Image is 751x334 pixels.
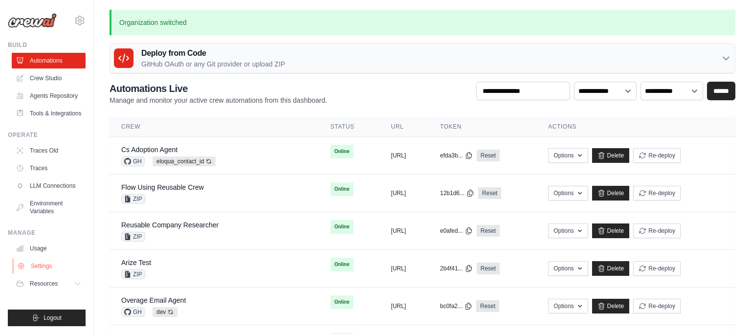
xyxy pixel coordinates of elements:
[331,220,353,234] span: Online
[30,280,58,288] span: Resources
[110,117,319,137] th: Crew
[592,186,630,200] a: Delete
[440,189,474,197] button: 12b1d6...
[592,261,630,276] a: Delete
[121,269,145,279] span: ZIP
[428,117,536,137] th: Token
[548,223,588,238] button: Options
[331,182,353,196] span: Online
[477,150,500,161] a: Reset
[331,258,353,271] span: Online
[12,143,86,158] a: Traces Old
[153,156,216,166] span: eloqua_contact_id
[12,160,86,176] a: Traces
[477,225,500,237] a: Reset
[121,146,177,154] a: Cs Adoption Agent
[440,152,473,159] button: efda3b...
[12,53,86,68] a: Automations
[8,229,86,237] div: Manage
[633,186,681,200] button: Re-deploy
[548,299,588,313] button: Options
[12,196,86,219] a: Environment Variables
[121,307,145,317] span: GH
[548,148,588,163] button: Options
[331,145,353,158] span: Online
[319,117,379,137] th: Status
[12,88,86,104] a: Agents Repository
[44,314,62,322] span: Logout
[110,95,327,105] p: Manage and monitor your active crew automations from this dashboard.
[633,261,681,276] button: Re-deploy
[478,187,501,199] a: Reset
[12,276,86,291] button: Resources
[121,183,204,191] a: Flow Using Reusable Crew
[8,41,86,49] div: Build
[110,10,735,35] p: Organization switched
[12,70,86,86] a: Crew Studio
[121,259,151,267] a: Arize Test
[476,300,499,312] a: Reset
[633,148,681,163] button: Re-deploy
[379,117,428,137] th: URL
[121,232,145,242] span: ZIP
[12,178,86,194] a: LLM Connections
[13,258,87,274] a: Settings
[440,227,473,235] button: e0afed...
[702,287,751,334] iframe: Chat Widget
[12,241,86,256] a: Usage
[8,310,86,326] button: Logout
[141,47,285,59] h3: Deploy from Code
[121,221,219,229] a: Reusable Company Researcher
[477,263,500,274] a: Reset
[110,82,327,95] h2: Automations Live
[153,307,177,317] span: dev
[8,13,57,28] img: Logo
[331,295,353,309] span: Online
[12,106,86,121] a: Tools & Integrations
[592,148,630,163] a: Delete
[121,156,145,166] span: GH
[592,299,630,313] a: Delete
[548,261,588,276] button: Options
[633,299,681,313] button: Re-deploy
[121,296,186,304] a: Overage Email Agent
[8,131,86,139] div: Operate
[440,265,473,272] button: 2b4f41...
[536,117,735,137] th: Actions
[440,302,472,310] button: bc0fa2...
[121,194,145,204] span: ZIP
[633,223,681,238] button: Re-deploy
[548,186,588,200] button: Options
[592,223,630,238] a: Delete
[141,59,285,69] p: GitHub OAuth or any Git provider or upload ZIP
